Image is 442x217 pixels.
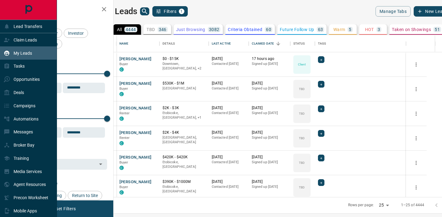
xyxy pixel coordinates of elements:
p: Signed up [DATE] [252,111,287,116]
div: Details [159,35,209,52]
div: + [318,56,324,63]
button: Manage Tabs [376,6,411,17]
p: Client [298,62,306,67]
p: Signed up [DATE] [252,61,287,66]
span: Buyer [119,87,128,91]
button: [PERSON_NAME] [119,56,152,62]
h2: Filters [20,6,107,14]
div: 25 [376,201,391,210]
button: [PERSON_NAME] [119,155,152,160]
div: Last Active [212,35,231,52]
div: Status [293,35,305,52]
div: condos.ca [119,166,124,170]
button: Filters1 [152,6,188,17]
p: Warm [333,27,345,32]
p: $0 - $15K [163,56,206,61]
div: condos.ca [119,92,124,96]
span: + [320,81,322,87]
span: Renter [119,136,130,140]
p: Signed up [DATE] [252,184,287,189]
p: Contacted [DATE] [212,184,246,189]
p: [DATE] [252,81,287,86]
p: All [117,27,122,32]
button: Open [96,160,105,168]
p: TBD [299,185,305,190]
p: $420K - $420K [163,155,206,160]
span: + [320,155,322,161]
button: search button [140,7,149,15]
p: $2K - $4K [163,130,206,135]
div: Tags [315,35,406,52]
p: 3082 [209,27,219,32]
button: more [412,183,421,192]
p: Contacted [DATE] [212,111,246,116]
div: Name [119,35,129,52]
p: 63 [318,27,323,32]
p: 346 [159,27,167,32]
p: [DATE] [212,56,246,61]
p: 1–25 of 4444 [401,203,424,208]
span: + [320,57,322,63]
p: TBD [299,136,305,140]
p: TBD [299,87,305,91]
p: Contacted [DATE] [212,135,246,140]
span: Buyer [119,160,128,164]
p: [GEOGRAPHIC_DATA], [GEOGRAPHIC_DATA] [163,135,206,145]
button: [PERSON_NAME] [119,105,152,111]
p: Just Browsing [176,27,205,32]
div: Details [163,35,175,52]
div: + [318,105,324,112]
div: + [318,179,324,186]
p: HOT [365,27,374,32]
div: + [318,130,324,137]
p: [DATE] [252,105,287,111]
button: Reset Filters [47,203,80,214]
span: Buyer [119,62,128,66]
span: Return to Site [70,193,100,198]
p: [DATE] [252,130,287,135]
button: more [412,158,421,168]
div: Claimed Date [252,35,274,52]
p: Criteria Obtained [228,27,262,32]
p: 4444 [126,27,136,32]
p: 51 [435,27,440,32]
span: + [320,180,322,186]
div: Return to Site [68,191,102,200]
button: [PERSON_NAME] [119,179,152,185]
div: Name [116,35,159,52]
p: Contacted [DATE] [212,61,246,66]
button: more [412,109,421,118]
div: Last Active [209,35,249,52]
div: + [318,155,324,161]
div: Status [290,35,315,52]
h1: My Leads [102,6,137,16]
p: [DATE] [212,179,246,184]
div: Tags [318,35,326,52]
p: Rows per page: [348,203,374,208]
button: more [412,60,421,69]
button: [PERSON_NAME] [119,130,152,136]
button: more [412,85,421,94]
p: 5 [349,27,351,32]
p: [DATE] [252,179,287,184]
p: Future Follow Up [280,27,314,32]
p: Contacted [DATE] [212,160,246,165]
p: TBD [299,160,305,165]
p: 3 [378,27,380,32]
p: TBD [147,27,155,32]
p: North York, Toronto [163,61,206,71]
button: more [412,134,421,143]
div: condos.ca [119,67,124,72]
p: Contacted [DATE] [212,86,246,91]
div: condos.ca [119,141,124,145]
p: Taken on Showings [392,27,431,32]
div: condos.ca [119,116,124,121]
div: Investor [64,29,88,38]
p: Signed up [DATE] [252,135,287,140]
span: + [320,130,322,136]
p: TBD [299,111,305,116]
p: Signed up [DATE] [252,160,287,165]
span: Renter [119,111,130,115]
div: condos.ca [119,190,124,195]
span: Investor [66,31,86,36]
